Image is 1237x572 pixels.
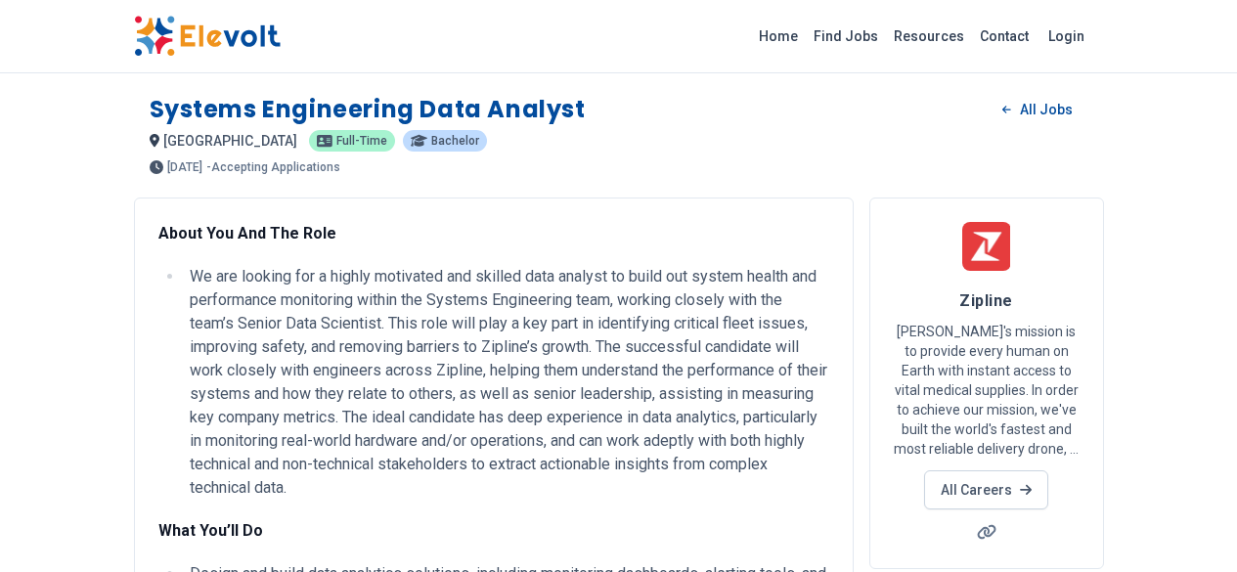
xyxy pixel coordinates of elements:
[886,21,972,52] a: Resources
[184,265,829,500] li: We are looking for a highly motivated and skilled data analyst to build out system health and per...
[336,135,387,147] span: Full-time
[894,322,1080,459] p: [PERSON_NAME]'s mission is to provide every human on Earth with instant access to vital medical s...
[150,94,586,125] h1: Systems Engineering Data Analyst
[1139,478,1237,572] iframe: Chat Widget
[972,21,1037,52] a: Contact
[134,16,281,57] img: Elevolt
[206,161,340,173] p: - Accepting Applications
[806,21,886,52] a: Find Jobs
[959,291,1012,310] span: Zipline
[962,222,1011,271] img: Zipline
[1037,17,1096,56] a: Login
[751,21,806,52] a: Home
[158,224,336,242] strong: About You And The Role
[431,135,479,147] span: Bachelor
[167,161,202,173] span: [DATE]
[163,133,297,149] span: [GEOGRAPHIC_DATA]
[158,521,263,540] strong: What You’ll Do
[987,95,1087,124] a: All Jobs
[924,470,1048,509] a: All Careers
